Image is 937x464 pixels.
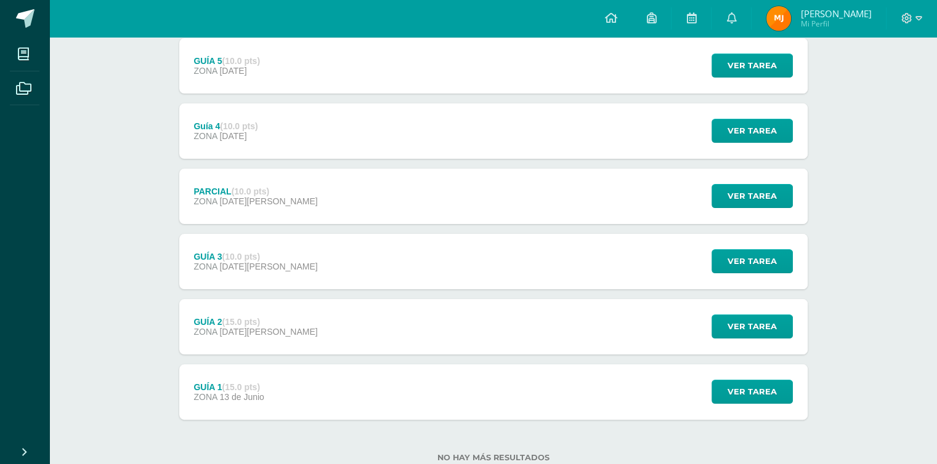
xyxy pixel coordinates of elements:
[728,119,777,142] span: Ver tarea
[800,7,871,20] span: [PERSON_NAME]
[712,184,793,208] button: Ver tarea
[800,18,871,29] span: Mi Perfil
[193,262,217,271] span: ZONA
[222,252,260,262] strong: (10.0 pts)
[219,131,246,141] span: [DATE]
[193,196,217,206] span: ZONA
[728,250,777,273] span: Ver tarea
[219,327,317,337] span: [DATE][PERSON_NAME]
[222,382,260,392] strong: (15.0 pts)
[193,327,217,337] span: ZONA
[728,54,777,77] span: Ver tarea
[193,392,217,402] span: ZONA
[222,56,260,66] strong: (10.0 pts)
[712,119,793,143] button: Ver tarea
[193,317,317,327] div: GUÍA 2
[712,54,793,78] button: Ver tarea
[193,131,217,141] span: ZONA
[219,196,317,206] span: [DATE][PERSON_NAME]
[193,252,317,262] div: GUÍA 3
[179,453,808,462] label: No hay más resultados
[219,392,264,402] span: 13 de Junio
[193,121,258,131] div: Guía 4
[712,380,793,404] button: Ver tarea
[728,315,777,338] span: Ver tarea
[193,66,217,76] span: ZONA
[220,121,258,131] strong: (10.0 pts)
[193,56,260,66] div: GUÍA 5
[193,186,317,196] div: PARCIAL
[232,186,269,196] strong: (10.0 pts)
[219,262,317,271] span: [DATE][PERSON_NAME]
[222,317,260,327] strong: (15.0 pts)
[728,185,777,207] span: Ver tarea
[728,380,777,403] span: Ver tarea
[193,382,264,392] div: GUÍA 1
[219,66,246,76] span: [DATE]
[712,314,793,338] button: Ver tarea
[766,6,791,31] img: f9b9e3f99bf7f1f31012b4c7c53e0d8e.png
[712,249,793,273] button: Ver tarea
